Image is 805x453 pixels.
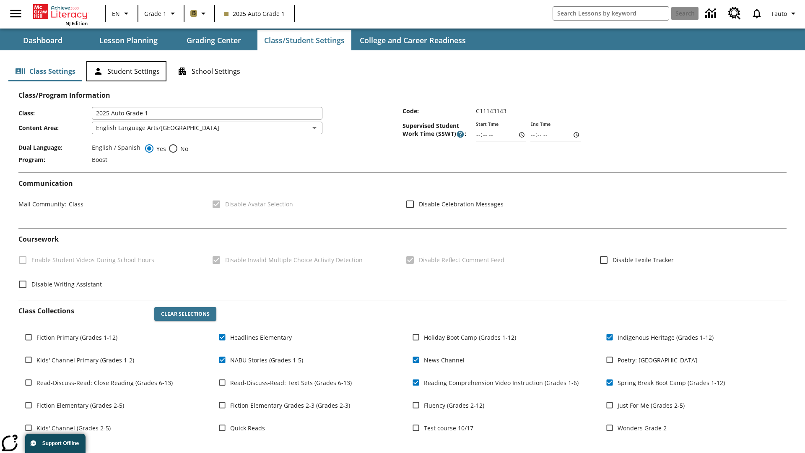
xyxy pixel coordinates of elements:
[230,333,292,342] span: Headlines Elementary
[25,434,86,453] button: Support Offline
[86,61,166,81] button: Student Settings
[424,333,516,342] span: Holiday Boot Camp (Grades 1-12)
[18,200,66,208] span: Mail Community :
[92,122,322,134] div: English Language Arts/[GEOGRAPHIC_DATA]
[18,99,787,166] div: Class/Program Information
[18,180,787,187] h2: Communication
[746,3,768,24] a: Notifications
[424,356,465,364] span: News Channel
[86,30,170,50] button: Lesson Planning
[36,378,173,387] span: Read-Discuss-Read: Close Reading (Grades 6-13)
[618,424,667,432] span: Wonders Grade 2
[92,143,140,154] label: English / Spanish
[92,107,322,120] input: Class
[768,6,802,21] button: Profile/Settings
[402,107,476,115] span: Code :
[192,8,196,18] span: B
[424,378,579,387] span: Reading Comprehension Video Instruction (Grades 1-6)
[18,143,92,151] span: Dual Language :
[42,440,79,446] span: Support Offline
[171,61,247,81] button: School Settings
[18,300,787,447] div: Class Collections
[18,180,787,221] div: Communication
[700,2,723,25] a: Data Center
[402,122,476,138] span: Supervised Student Work Time (SSWT) :
[1,30,85,50] button: Dashboard
[178,144,188,153] span: No
[353,30,473,50] button: College and Career Readiness
[419,255,504,264] span: Disable Reflect Comment Feed
[225,255,363,264] span: Disable Invalid Multiple Choice Activity Detection
[476,121,499,128] label: Start Time
[424,401,484,410] span: Fluency (Grades 2-12)
[36,424,111,432] span: Kids' Channel (Grades 2-5)
[530,121,551,128] label: End Time
[723,2,746,25] a: Resource Center, Will open in new tab
[36,333,117,342] span: Fiction Primary (Grades 1-12)
[18,307,148,315] h2: Class Collections
[36,401,124,410] span: Fiction Elementary (Grades 2-5)
[33,3,88,20] a: Home
[476,107,506,115] span: C11143143
[230,378,352,387] span: Read-Discuss-Read: Text Sets (Grades 6-13)
[618,378,725,387] span: Spring Break Boot Camp (Grades 1-12)
[154,307,216,321] button: Clear Selections
[230,401,350,410] span: Fiction Elementary Grades 2-3 (Grades 2-3)
[613,255,674,264] span: Disable Lexile Tracker
[92,156,107,164] span: Boost
[154,144,166,153] span: Yes
[108,6,135,21] button: Language: EN, Select a language
[18,124,92,132] span: Content Area :
[456,130,465,138] button: Supervised Student Work Time is the timeframe when students can take LevelSet and when lessons ar...
[771,9,787,18] span: Tauto
[31,255,154,264] span: Enable Student Videos During School Hours
[424,424,473,432] span: Test course 10/17
[31,280,102,289] span: Disable Writing Assistant
[18,91,787,99] h2: Class/Program Information
[618,356,697,364] span: Poetry: [GEOGRAPHIC_DATA]
[618,333,714,342] span: Indigenous Heritage (Grades 1-12)
[36,356,134,364] span: Kids' Channel Primary (Grades 1-2)
[8,61,797,81] div: Class/Student Settings
[18,156,92,164] span: Program :
[141,6,181,21] button: Grade: Grade 1, Select a grade
[618,401,685,410] span: Just For Me (Grades 2-5)
[187,6,212,21] button: Boost Class color is light brown. Change class color
[33,3,88,26] div: Home
[18,235,787,293] div: Coursework
[225,200,293,208] span: Disable Avatar Selection
[257,30,351,50] button: Class/Student Settings
[419,200,504,208] span: Disable Celebration Messages
[3,1,28,26] button: Open side menu
[18,109,92,117] span: Class :
[553,7,669,20] input: search field
[66,200,83,208] span: Class
[65,20,88,26] span: NJ Edition
[8,61,82,81] button: Class Settings
[224,9,285,18] span: 2025 Auto Grade 1
[18,235,787,243] h2: Course work
[112,9,120,18] span: EN
[144,9,166,18] span: Grade 1
[230,424,265,432] span: Quick Reads
[172,30,256,50] button: Grading Center
[230,356,303,364] span: NABU Stories (Grades 1-5)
